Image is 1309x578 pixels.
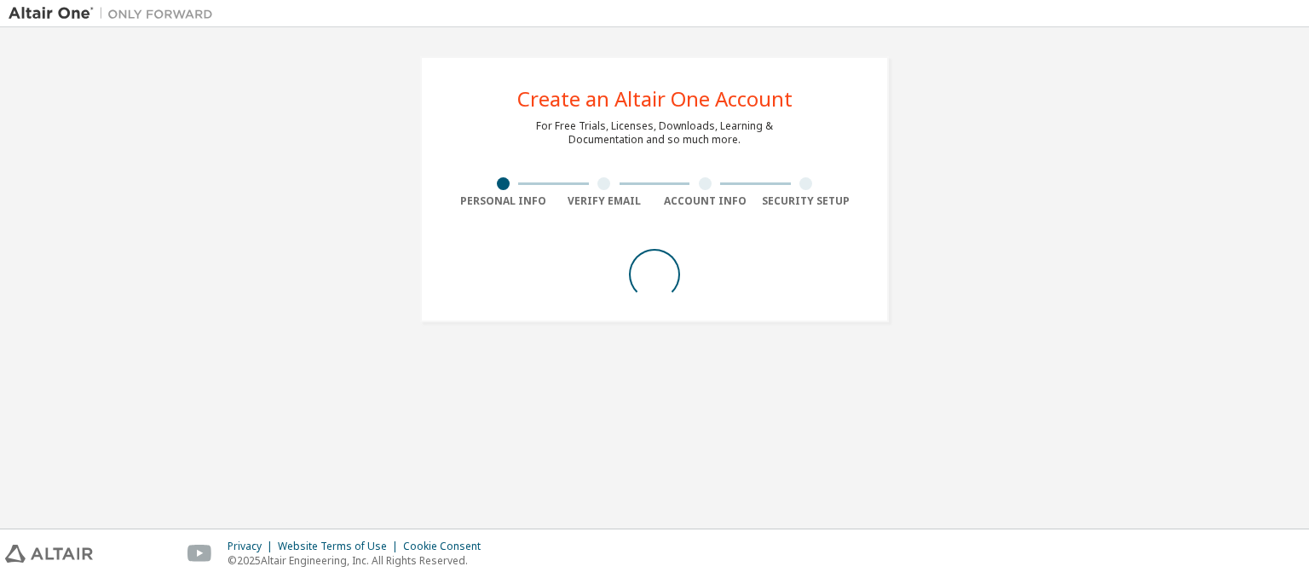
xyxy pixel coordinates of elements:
[654,194,756,208] div: Account Info
[554,194,655,208] div: Verify Email
[228,540,278,553] div: Privacy
[536,119,773,147] div: For Free Trials, Licenses, Downloads, Learning & Documentation and so much more.
[278,540,403,553] div: Website Terms of Use
[5,545,93,563] img: altair_logo.svg
[187,545,212,563] img: youtube.svg
[9,5,222,22] img: Altair One
[517,89,793,109] div: Create an Altair One Account
[756,194,857,208] div: Security Setup
[453,194,554,208] div: Personal Info
[228,553,491,568] p: © 2025 Altair Engineering, Inc. All Rights Reserved.
[403,540,491,553] div: Cookie Consent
